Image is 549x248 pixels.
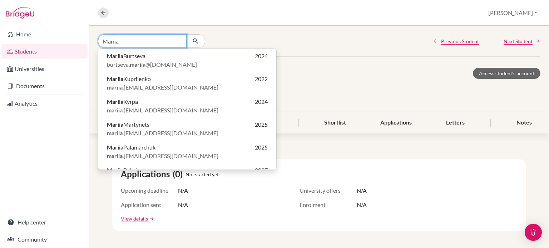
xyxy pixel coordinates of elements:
span: Not started yet [186,171,219,178]
input: Find student by name... [98,34,187,48]
span: 2024 [255,52,268,60]
div: Applications [372,112,420,133]
span: Upcoming deadline [121,186,178,195]
span: Enrolment [300,201,357,209]
b: mariia [130,61,145,68]
button: MariiaPalamarchuk2025mariia.[EMAIL_ADDRESS][DOMAIN_NAME] [98,140,276,163]
span: Previous Student [441,37,479,45]
span: Palamarchuk [107,143,155,152]
span: Martynets [107,120,149,129]
span: N/A [357,186,367,195]
b: mariia [107,130,123,136]
span: burtseva. @[DOMAIN_NAME] [107,60,197,69]
b: mariia [107,84,123,91]
a: Home [1,27,88,41]
span: 2025 [255,120,268,129]
div: Notes [508,112,540,133]
span: Kyrpa [107,97,138,106]
span: N/A [178,201,188,209]
button: [PERSON_NAME] [485,6,540,20]
button: MariiaBakai2027[EMAIL_ADDRESS][DOMAIN_NAME] [98,163,276,186]
button: MariiaKupriienko2022mariia.[EMAIL_ADDRESS][DOMAIN_NAME] [98,72,276,95]
b: Mariia [107,75,123,82]
span: .[EMAIL_ADDRESS][DOMAIN_NAME] [107,83,218,92]
a: Community [1,232,88,247]
div: Letters [437,112,473,133]
b: Mariia [107,144,123,151]
a: Next Student [504,37,540,45]
a: Universities [1,62,88,76]
b: Mariia [107,52,123,59]
div: Shortlist [316,112,355,133]
button: MariiaKyrpa2024mariia.[EMAIL_ADDRESS][DOMAIN_NAME] [98,95,276,117]
button: MariiaMartynets2025mariia.[EMAIL_ADDRESS][DOMAIN_NAME] [98,117,276,140]
a: Documents [1,79,88,93]
b: Mariia [107,167,123,173]
div: Open Intercom Messenger [525,224,542,241]
span: University offers [300,186,357,195]
b: Mariia [107,121,123,128]
button: MariiaBurtseva2024burtseva.mariia@[DOMAIN_NAME] [98,49,276,72]
span: 2027 [255,166,268,174]
span: 2024 [255,97,268,106]
span: Kupriienko [107,75,151,83]
span: N/A [178,186,188,195]
b: Mariia [107,98,123,105]
span: Applications [121,168,173,181]
span: 2022 [255,75,268,83]
b: mariia [107,107,123,113]
a: Previous Student [433,37,479,45]
span: Application sent [121,201,178,209]
span: Bakai [107,166,137,174]
span: Burtseva [107,52,145,60]
img: Bridge-U [6,7,34,19]
span: 2025 [255,143,268,152]
a: Students [1,44,88,59]
a: Help center [1,215,88,229]
span: .[EMAIL_ADDRESS][DOMAIN_NAME] [107,152,218,160]
span: .[EMAIL_ADDRESS][DOMAIN_NAME] [107,106,218,115]
span: N/A [357,201,367,209]
a: Analytics [1,96,88,111]
b: mariia [107,152,123,159]
a: Access student's account [473,68,540,79]
span: Next Student [504,37,533,45]
span: .[EMAIL_ADDRESS][DOMAIN_NAME] [107,129,218,137]
span: (0) [173,168,186,181]
a: arrow_forward [148,216,154,221]
a: View details [121,215,148,222]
